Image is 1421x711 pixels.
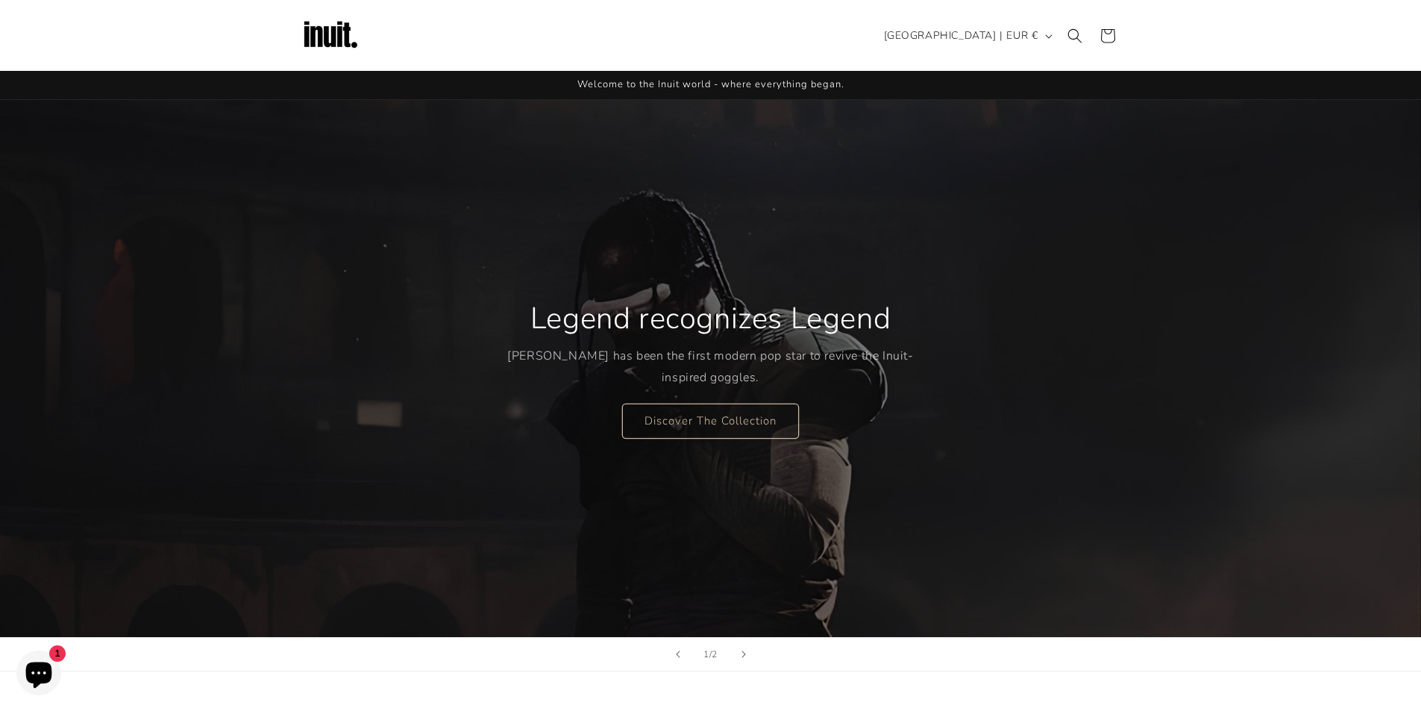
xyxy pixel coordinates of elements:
[712,647,718,662] span: 2
[884,28,1038,43] span: [GEOGRAPHIC_DATA] | EUR €
[301,6,360,66] img: Inuit Logo
[507,345,914,389] p: [PERSON_NAME] has been the first modern pop star to revive the Inuit-inspired goggles.
[709,647,712,662] span: /
[301,71,1121,99] div: Announcement
[703,647,709,662] span: 1
[12,651,66,699] inbox-online-store-chat: Shopify online store chat
[662,638,694,671] button: Previous slide
[875,22,1058,50] button: [GEOGRAPHIC_DATA] | EUR €
[727,638,760,671] button: Next slide
[577,78,844,91] span: Welcome to the Inuit world - where everything began.
[1058,19,1091,52] summary: Search
[622,403,799,438] a: Discover The Collection
[530,299,891,338] h2: Legend recognizes Legend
